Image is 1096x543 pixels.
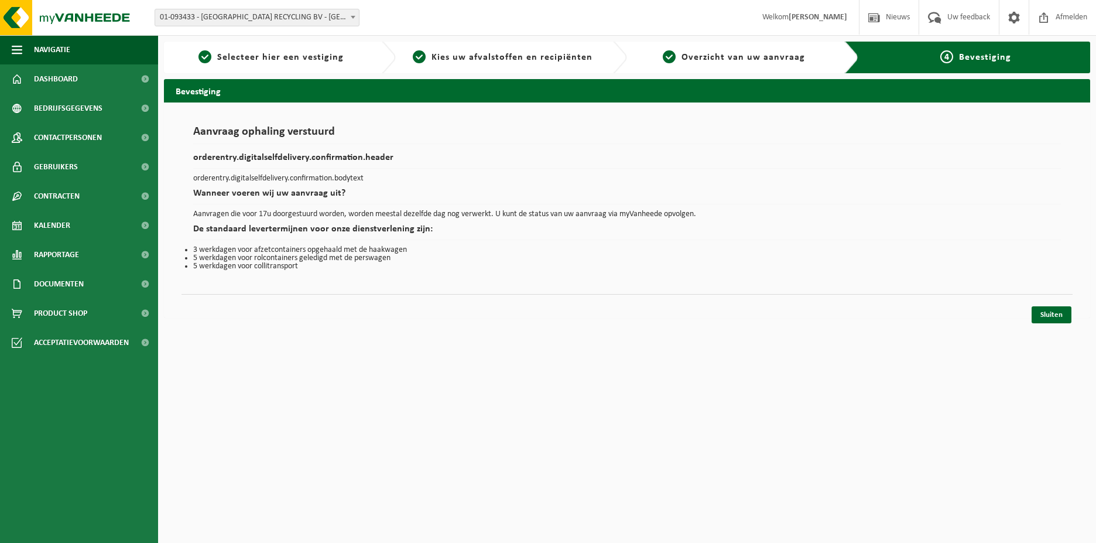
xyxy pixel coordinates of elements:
[34,211,70,240] span: Kalender
[34,152,78,182] span: Gebruikers
[34,94,102,123] span: Bedrijfsgegevens
[789,13,847,22] strong: [PERSON_NAME]
[198,50,211,63] span: 1
[34,123,102,152] span: Contactpersonen
[663,50,676,63] span: 3
[170,50,372,64] a: 1Selecteer hier een vestiging
[34,240,79,269] span: Rapportage
[34,64,78,94] span: Dashboard
[34,182,80,211] span: Contracten
[959,53,1011,62] span: Bevestiging
[164,79,1090,102] h2: Bevestiging
[193,224,1061,240] h2: De standaard levertermijnen voor onze dienstverlening zijn:
[193,246,1061,254] li: 3 werkdagen voor afzetcontainers opgehaald met de haakwagen
[193,126,1061,144] h1: Aanvraag ophaling verstuurd
[940,50,953,63] span: 4
[34,269,84,299] span: Documenten
[34,299,87,328] span: Product Shop
[193,175,1061,183] p: orderentry.digitalselfdelivery.confirmation.bodytext
[217,53,344,62] span: Selecteer hier een vestiging
[1032,306,1071,323] a: Sluiten
[431,53,592,62] span: Kies uw afvalstoffen en recipiënten
[413,50,426,63] span: 2
[193,153,1061,169] h2: orderentry.digitalselfdelivery.confirmation.header
[34,35,70,64] span: Navigatie
[193,189,1061,204] h2: Wanneer voeren wij uw aanvraag uit?
[193,254,1061,262] li: 5 werkdagen voor rolcontainers geledigd met de perswagen
[633,50,835,64] a: 3Overzicht van uw aanvraag
[193,210,1061,218] p: Aanvragen die voor 17u doorgestuurd worden, worden meestal dezelfde dag nog verwerkt. U kunt de s...
[681,53,805,62] span: Overzicht van uw aanvraag
[193,262,1061,271] li: 5 werkdagen voor collitransport
[402,50,604,64] a: 2Kies uw afvalstoffen en recipiënten
[34,328,129,357] span: Acceptatievoorwaarden
[155,9,359,26] span: 01-093433 - KEMPENAARS RECYCLING BV - ROOSENDAAL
